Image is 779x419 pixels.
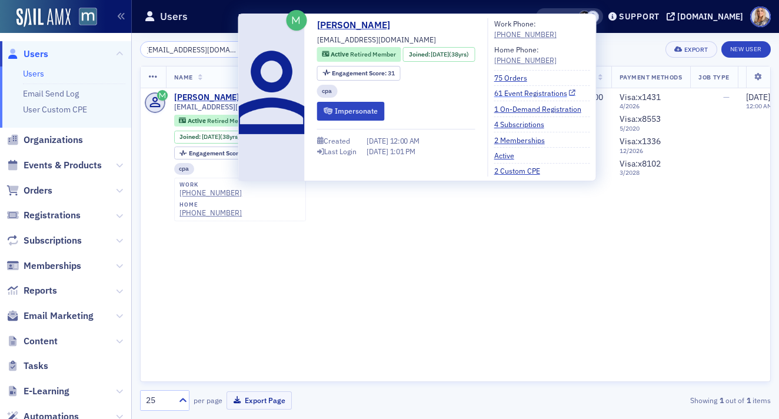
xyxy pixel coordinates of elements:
[207,117,253,125] span: Retired Member
[587,11,599,23] span: Justin Chase
[721,41,771,58] a: New User
[16,8,71,27] img: SailAMX
[620,147,683,155] span: 12 / 2026
[24,360,48,373] span: Tasks
[620,136,661,147] span: Visa : x1336
[179,117,252,124] a: Active Retired Member
[317,85,338,98] div: cpa
[494,88,576,98] a: 61 Event Registrations
[494,135,554,145] a: 2 Memberships
[619,11,660,22] div: Support
[189,149,245,157] span: Engagement Score :
[24,335,58,348] span: Content
[494,150,523,161] a: Active
[317,66,401,81] div: Engagement Score: 31
[750,6,771,27] span: Profile
[6,284,57,297] a: Reports
[367,147,390,156] span: [DATE]
[202,133,240,141] div: (38yrs)
[24,134,83,147] span: Organizations
[23,68,44,79] a: Users
[317,34,436,45] span: [EMAIL_ADDRESS][DOMAIN_NAME]
[24,234,82,247] span: Subscriptions
[494,165,549,176] a: 2 Custom CPE
[620,169,683,177] span: 3 / 2028
[324,138,350,144] div: Created
[179,201,242,208] div: home
[6,159,102,172] a: Events & Products
[494,44,557,66] div: Home Phone:
[24,385,69,398] span: E-Learning
[390,147,415,156] span: 1:01 PM
[174,102,293,111] span: [EMAIL_ADDRESS][DOMAIN_NAME]
[179,208,242,217] a: [PHONE_NUMBER]
[723,92,730,102] span: —
[542,12,572,21] span: Viewing
[189,150,252,157] div: 31
[6,234,82,247] a: Subscriptions
[578,11,591,23] span: Lauren McDonough
[390,136,420,145] span: 12:00 AM
[179,133,202,141] span: Joined :
[332,70,395,77] div: 31
[620,92,661,102] span: Visa : x1431
[717,395,725,405] strong: 1
[6,48,48,61] a: Users
[324,148,357,155] div: Last Login
[179,188,242,197] a: [PHONE_NUMBER]
[667,12,747,21] button: [DOMAIN_NAME]
[6,184,52,197] a: Orders
[409,50,431,59] span: Joined :
[317,47,401,62] div: Active: Active: Retired Member
[620,102,683,110] span: 4 / 2026
[160,9,188,24] h1: Users
[494,29,557,39] a: [PHONE_NUMBER]
[174,92,239,103] a: [PERSON_NAME]
[202,132,220,141] span: [DATE]
[746,92,770,102] span: [DATE]
[6,310,94,322] a: Email Marketing
[79,8,97,26] img: SailAMX
[227,391,292,410] button: Export Page
[677,11,743,22] div: [DOMAIN_NAME]
[322,50,395,59] a: Active Retired Member
[174,73,193,81] span: Name
[24,310,94,322] span: Email Marketing
[23,88,79,99] a: Email Send Log
[620,125,683,132] span: 5 / 2020
[6,335,58,348] a: Content
[744,395,753,405] strong: 1
[6,134,83,147] a: Organizations
[174,131,246,144] div: Joined: 1987-10-12 00:00:00
[331,50,350,58] span: Active
[317,18,399,32] a: [PERSON_NAME]
[188,117,207,125] span: Active
[542,12,554,20] div: Also
[317,102,385,120] button: Impersonate
[71,8,97,28] a: View Homepage
[24,209,81,222] span: Registrations
[620,158,661,169] span: Visa : x8102
[431,50,469,59] div: (38yrs)
[194,395,222,405] label: per page
[569,395,771,405] div: Showing out of items
[494,55,557,65] a: [PHONE_NUMBER]
[24,159,102,172] span: Events & Products
[620,114,661,124] span: Visa : x8553
[494,72,536,83] a: 75 Orders
[6,209,81,222] a: Registrations
[24,48,48,61] span: Users
[665,41,717,58] button: Export
[350,50,396,58] span: Retired Member
[6,260,81,272] a: Memberships
[698,73,729,81] span: Job Type
[23,104,87,115] a: User Custom CPE
[174,147,258,159] div: Engagement Score: 31
[684,46,708,53] div: Export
